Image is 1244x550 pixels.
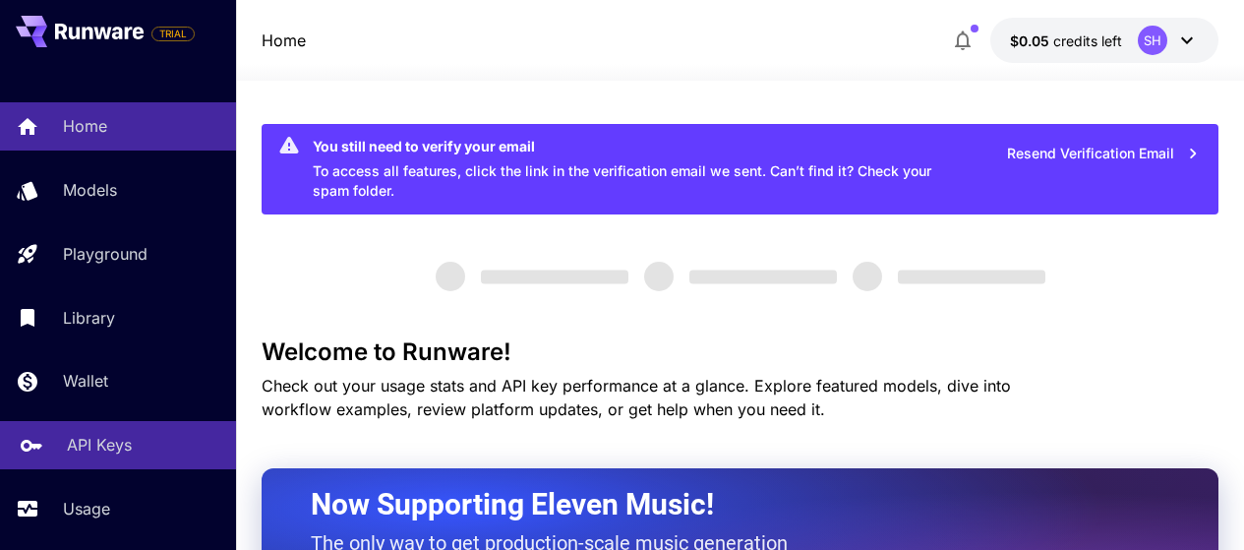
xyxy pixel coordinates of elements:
[262,29,306,52] a: Home
[1138,26,1167,55] div: SH
[1010,32,1053,49] span: $0.05
[63,369,108,393] p: Wallet
[63,114,107,138] p: Home
[1053,32,1122,49] span: credits left
[262,376,1011,419] span: Check out your usage stats and API key performance at a glance. Explore featured models, dive int...
[262,29,306,52] nav: breadcrumb
[311,486,1121,523] h2: Now Supporting Eleven Music!
[151,22,195,45] span: Add your payment card to enable full platform functionality.
[63,242,148,266] p: Playground
[313,130,950,209] div: To access all features, click the link in the verification email we sent. Can’t find it? Check yo...
[63,178,117,202] p: Models
[1010,31,1122,51] div: $0.05
[152,27,194,41] span: TRIAL
[262,338,1219,366] h3: Welcome to Runware!
[996,134,1211,174] button: Resend Verification Email
[63,306,115,330] p: Library
[63,497,110,520] p: Usage
[990,18,1218,63] button: $0.05SH
[313,136,950,156] div: You still need to verify your email
[67,433,132,457] p: API Keys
